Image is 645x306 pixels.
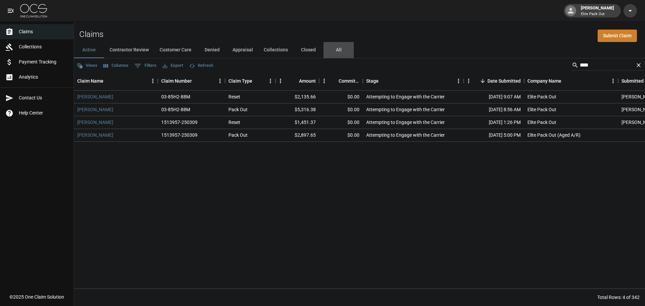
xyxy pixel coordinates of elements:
button: Sort [252,76,262,86]
button: Menu [454,76,464,86]
span: Help Center [19,110,68,117]
div: Stage [366,72,379,90]
div: $0.00 [319,129,363,142]
div: Claim Name [74,72,158,90]
div: Claim Number [161,72,192,90]
button: Menu [275,76,286,86]
div: Amount [275,72,319,90]
button: open drawer [4,4,17,17]
span: Analytics [19,74,68,81]
div: Date Submitted [487,72,521,90]
div: Company Name [527,72,561,90]
button: Export [161,60,185,71]
div: Attempting to Engage with the Carrier [366,93,445,100]
button: Show filters [133,60,158,71]
div: [DATE] 5:00 PM [464,129,524,142]
div: Claim Name [77,72,103,90]
div: $5,316.38 [275,103,319,116]
div: Elite Pack Out [527,106,556,113]
a: [PERSON_NAME] [77,93,113,100]
div: $1,451.37 [275,116,319,129]
div: Attempting to Engage with the Carrier [366,106,445,113]
div: [DATE] 1:26 PM [464,116,524,129]
img: ocs-logo-white-transparent.png [20,4,47,17]
p: Elite Pack Out [581,11,614,17]
button: Sort [192,76,201,86]
button: Menu [265,76,275,86]
div: 03-85H2-88M [161,93,190,100]
div: $2,897.65 [275,129,319,142]
a: [PERSON_NAME] [77,106,113,113]
button: Sort [290,76,299,86]
div: dynamic tabs [74,42,645,58]
div: Total Rows: 4 of 342 [597,294,640,301]
div: Claim Number [158,72,225,90]
button: Sort [329,76,339,86]
div: Pack Out [228,106,248,113]
div: Stage [363,72,464,90]
div: Date Submitted [464,72,524,90]
div: $0.00 [319,103,363,116]
button: Closed [293,42,324,58]
div: Pack Out [228,132,248,138]
span: Collections [19,43,68,50]
div: Amount [299,72,316,90]
button: Sort [478,76,487,86]
div: $0.00 [319,91,363,103]
button: Menu [319,76,329,86]
div: Elite Pack Out [527,93,556,100]
div: Claim Type [225,72,275,90]
button: Menu [148,76,158,86]
button: All [324,42,354,58]
div: [PERSON_NAME] [578,5,617,17]
button: Collections [258,42,293,58]
div: Claim Type [228,72,252,90]
button: Active [74,42,104,58]
button: Menu [215,76,225,86]
a: [PERSON_NAME] [77,119,113,126]
div: Reset [228,93,240,100]
div: © 2025 One Claim Solution [9,294,64,300]
div: $0.00 [319,116,363,129]
a: Submit Claim [598,30,637,42]
h2: Claims [79,30,103,39]
button: Menu [608,76,618,86]
button: Clear [634,60,644,70]
button: Contractor Review [104,42,154,58]
span: Claims [19,28,68,35]
button: Sort [561,76,571,86]
button: Select columns [102,60,130,71]
div: Committed Amount [319,72,363,90]
button: Sort [379,76,388,86]
span: Payment Tracking [19,58,68,65]
span: Contact Us [19,94,68,101]
div: $2,135.66 [275,91,319,103]
button: Menu [464,76,474,86]
div: Search [572,60,644,72]
button: Denied [197,42,227,58]
div: 1513957-250309 [161,119,198,126]
button: Refresh [187,60,215,71]
button: Sort [103,76,113,86]
div: Company Name [524,72,618,90]
div: 1513957-250309 [161,132,198,138]
div: Elite Pack Out (Aged A/R) [527,132,580,138]
div: Attempting to Engage with the Carrier [366,119,445,126]
button: Customer Care [154,42,197,58]
div: [DATE] 9:07 AM [464,91,524,103]
div: Committed Amount [339,72,359,90]
button: Appraisal [227,42,258,58]
div: Reset [228,119,240,126]
div: [DATE] 8:56 AM [464,103,524,116]
a: [PERSON_NAME] [77,132,113,138]
div: Elite Pack Out [527,119,556,126]
div: Attempting to Engage with the Carrier [366,132,445,138]
div: 03-85H2-88M [161,106,190,113]
button: Views [75,60,99,71]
